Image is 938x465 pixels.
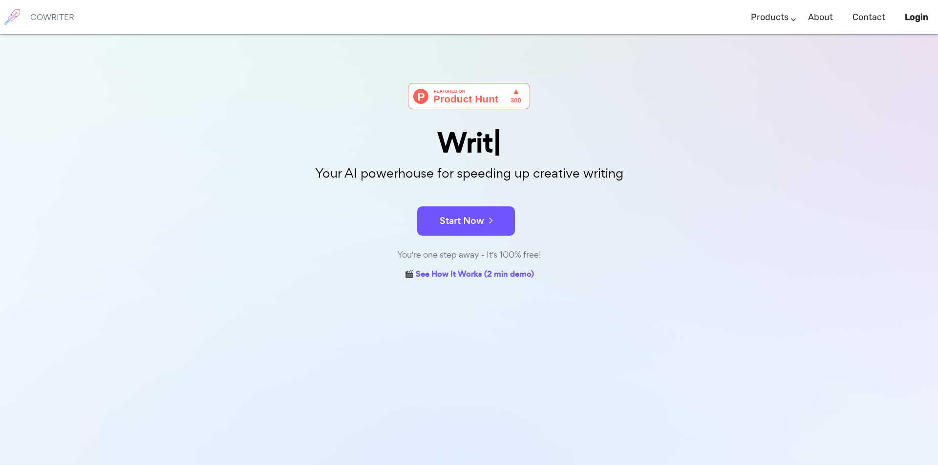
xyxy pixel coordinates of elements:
div: Writ [225,129,713,157]
h6: COWRITER [30,13,74,21]
a: Contact [853,3,885,32]
a: Products [751,3,789,32]
button: Start Now [417,206,515,236]
div: You're one step away - It's 100% free! [225,248,713,262]
p: Your AI powerhouse for speeding up creative writing [225,163,713,184]
b: Login [905,12,928,22]
a: 🎬 See How It Works (2 min demo) [405,267,534,283]
a: Login [905,3,928,32]
a: About [808,3,833,32]
img: Cowriter - Your AI buddy for speeding up creative writing | Product Hunt [408,83,530,109]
